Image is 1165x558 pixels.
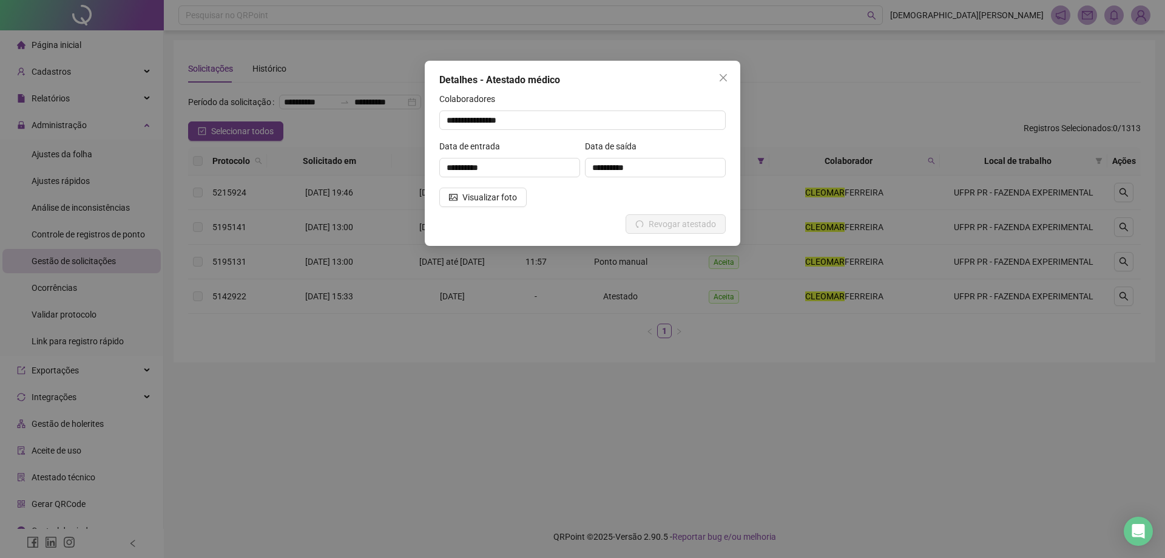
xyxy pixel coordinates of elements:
[449,193,458,202] span: picture
[585,140,644,153] label: Data de saída
[462,191,517,204] span: Visualizar foto
[439,188,527,207] button: Visualizar foto
[439,140,508,153] label: Data de entrada
[714,68,733,87] button: Close
[718,73,728,83] span: close
[439,73,726,87] div: Detalhes - Atestado médico
[626,214,726,234] button: Revogar atestado
[439,92,503,106] label: Colaboradores
[1124,517,1153,546] div: Open Intercom Messenger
